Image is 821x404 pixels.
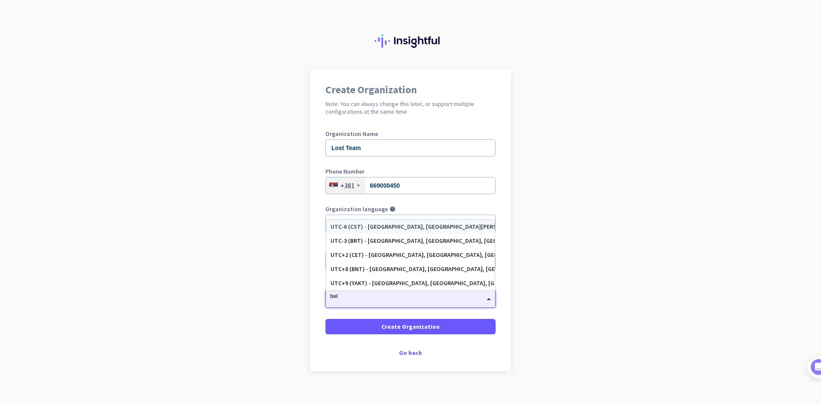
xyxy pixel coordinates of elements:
[331,237,490,245] div: UTC-3 (BRT) - [GEOGRAPHIC_DATA], [GEOGRAPHIC_DATA], [GEOGRAPHIC_DATA], [GEOGRAPHIC_DATA]
[325,281,496,287] label: Organization Time Zone
[375,34,446,48] img: Insightful
[325,100,496,115] h2: Note: You can always change this later, or support multiple configurations at the same time
[325,350,496,356] div: Go back
[325,131,496,137] label: Organization Name
[325,168,496,174] label: Phone Number
[326,220,495,290] div: Options List
[325,139,496,156] input: What is the name of your organization?
[331,251,490,259] div: UTC+2 (CET) - [GEOGRAPHIC_DATA], [GEOGRAPHIC_DATA], [GEOGRAPHIC_DATA], [GEOGRAPHIC_DATA]
[331,223,490,230] div: UTC-6 (CST) - [GEOGRAPHIC_DATA], [GEOGRAPHIC_DATA][PERSON_NAME], [GEOGRAPHIC_DATA][PERSON_NAME], ...
[381,322,440,331] span: Create Organization
[325,85,496,95] h1: Create Organization
[325,177,496,194] input: 10 234567
[325,319,496,334] button: Create Organization
[325,244,496,250] label: Organization Size (Optional)
[331,265,490,273] div: UTC+8 (BNT) - [GEOGRAPHIC_DATA], [GEOGRAPHIC_DATA], [GEOGRAPHIC_DATA], [GEOGRAPHIC_DATA]
[325,206,388,212] label: Organization language
[331,280,490,287] div: UTC+9 (YAKT) - [GEOGRAPHIC_DATA], [GEOGRAPHIC_DATA], [GEOGRAPHIC_DATA], [GEOGRAPHIC_DATA]
[390,206,396,212] i: help
[340,181,354,190] div: +381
